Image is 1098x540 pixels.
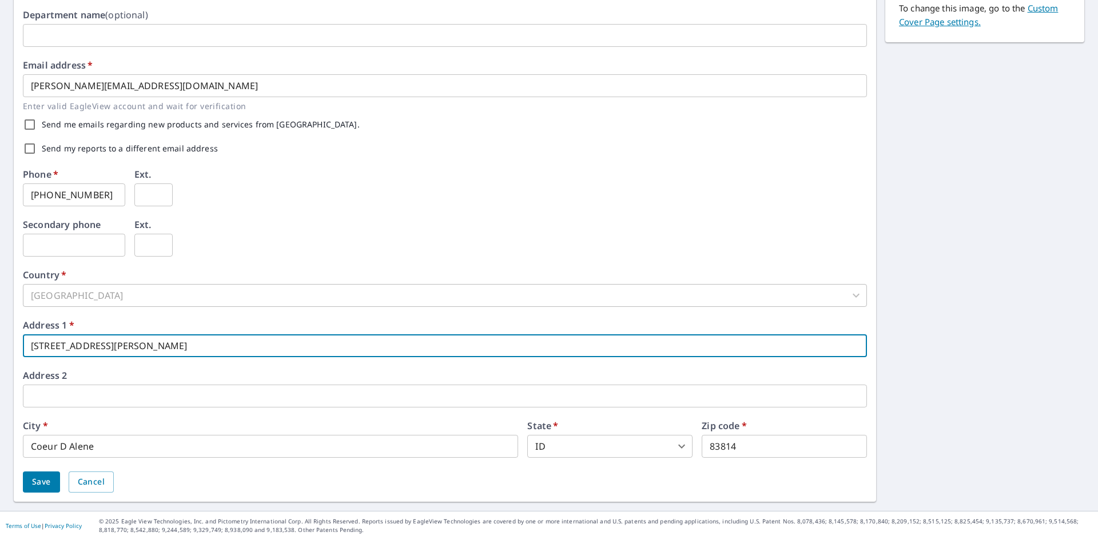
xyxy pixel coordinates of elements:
label: Secondary phone [23,220,101,229]
label: Ext. [134,220,152,229]
label: Country [23,270,66,279]
label: State [527,421,558,430]
label: Send my reports to a different email address [42,145,218,153]
a: Terms of Use [6,522,41,530]
b: (optional) [105,9,148,21]
span: Save [32,475,51,489]
a: Privacy Policy [45,522,82,530]
label: Email address [23,61,93,70]
label: Department name [23,10,148,19]
p: © 2025 Eagle View Technologies, Inc. and Pictometry International Corp. All Rights Reserved. Repo... [99,517,1092,534]
label: Send me emails regarding new products and services from [GEOGRAPHIC_DATA]. [42,121,360,129]
button: Save [23,471,60,493]
label: Address 1 [23,321,74,330]
label: Zip code [702,421,747,430]
label: Address 2 [23,371,67,380]
button: Cancel [69,471,114,493]
a: Custome cover page [899,2,1058,27]
span: Cancel [78,475,105,489]
label: Ext. [134,170,152,179]
p: | [6,522,82,529]
label: City [23,421,48,430]
div: ID [527,435,693,458]
div: [GEOGRAPHIC_DATA] [23,284,867,307]
p: Enter valid EagleView account and wait for verification [23,99,859,113]
label: Phone [23,170,58,179]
